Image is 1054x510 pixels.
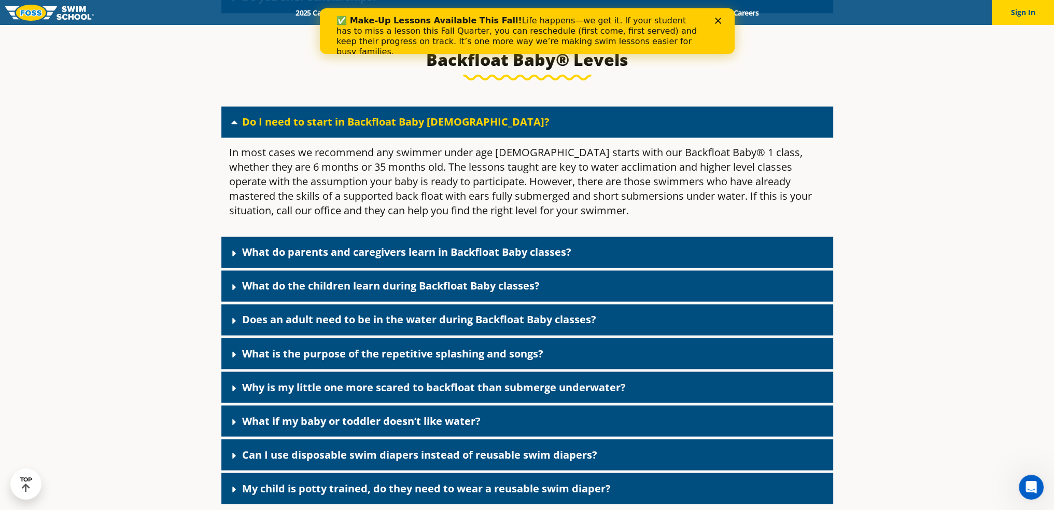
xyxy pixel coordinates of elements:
[5,5,94,21] img: FOSS Swim School Logo
[1019,475,1044,500] iframe: Intercom live chat
[221,338,833,369] div: What is the purpose of the repetitive splashing and songs?
[692,8,724,18] a: Blog
[242,279,540,293] a: What do the children learn during Backfloat Baby classes?
[724,8,767,18] a: Careers
[17,7,382,49] div: Life happens—we get it. If your student has to miss a lesson this Fall Quarter, you can reschedul...
[221,270,833,301] div: What do the children learn during Backfloat Baby classes?
[221,237,833,268] div: What do parents and caregivers learn in Backfloat Baby classes?
[242,312,596,326] a: Does an adult need to be in the water during Backfloat Baby classes?
[242,413,481,428] a: What if my baby or toddler doesn’t like water?
[242,447,597,461] a: Can I use disposable swim diapers instead of reusable swim diapers?
[221,106,833,137] div: Do I need to start in Backfloat Baby [DEMOGRAPHIC_DATA]?
[221,439,833,470] div: Can I use disposable swim diapers instead of reusable swim diapers?
[582,8,692,18] a: Swim Like [PERSON_NAME]
[395,9,405,16] div: Close
[221,371,833,403] div: Why is my little one more scared to backfloat than submerge underwater?
[242,380,626,394] a: Why is my little one more scared to backfloat than submerge underwater?
[221,473,833,504] div: My child is potty trained, do they need to wear a reusable swim diaper?
[242,115,550,129] a: Do I need to start in Backfloat Baby [DEMOGRAPHIC_DATA]?
[242,481,611,495] a: My child is potty trained, do they need to wear a reusable swim diaper?
[486,8,582,18] a: About [PERSON_NAME]
[20,476,32,492] div: TOP
[242,245,571,259] a: What do parents and caregivers learn in Backfloat Baby classes?
[221,137,833,234] div: Do I need to start in Backfloat Baby [DEMOGRAPHIC_DATA]?
[229,145,825,218] p: In most cases we recommend any swimmer under age [DEMOGRAPHIC_DATA] starts with our Backfloat Bab...
[221,304,833,335] div: Does an adult need to be in the water during Backfloat Baby classes?
[395,8,486,18] a: Swim Path® Program
[221,405,833,436] div: What if my baby or toddler doesn’t like water?
[17,7,202,17] b: ✅ Make-Up Lessons Available This Fall!
[242,346,543,360] a: What is the purpose of the repetitive splashing and songs?
[287,8,352,18] a: 2025 Calendar
[320,8,735,54] iframe: Intercom live chat banner
[283,49,772,70] h3: Backfloat Baby® Levels
[352,8,395,18] a: Schools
